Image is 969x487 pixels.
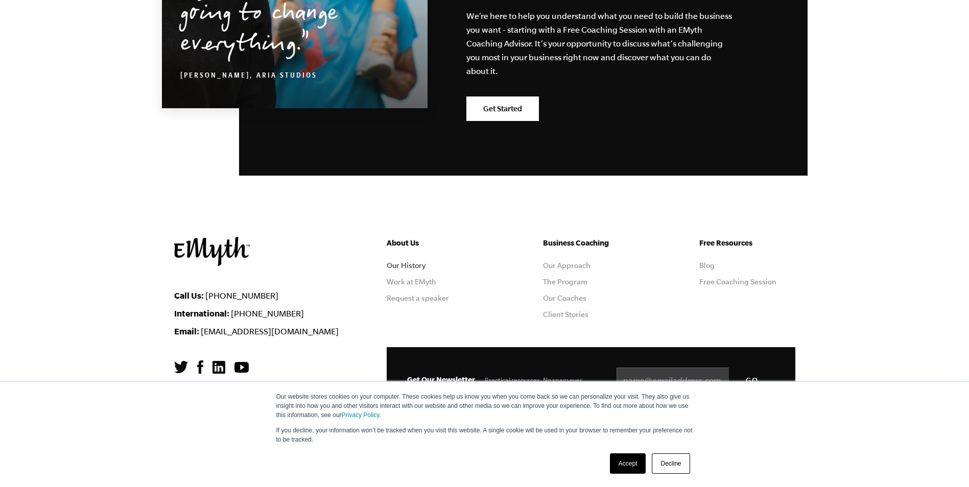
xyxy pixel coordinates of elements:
[407,375,475,384] span: Get Our Newsletter
[543,278,587,286] a: The Program
[201,327,339,336] a: [EMAIL_ADDRESS][DOMAIN_NAME]
[617,368,775,393] input: name@emailaddress.com
[699,261,715,270] a: Blog
[174,308,229,318] strong: International:
[234,362,249,373] img: YouTube
[466,96,539,121] a: Get Started
[231,309,304,318] a: [PHONE_NUMBER]
[276,392,693,420] p: Our website stores cookies on your computer. These cookies help us know you when you come back so...
[197,360,203,374] img: Facebook
[387,294,449,302] a: Request a speaker
[543,294,586,302] a: Our Coaches
[543,310,588,319] a: Client Stories
[387,237,483,249] h5: About Us
[180,72,317,81] cite: [PERSON_NAME], Aria Studios
[174,361,188,373] img: Twitter
[543,261,590,270] a: Our Approach
[205,291,278,300] a: [PHONE_NUMBER]
[699,237,795,249] h5: Free Resources
[729,368,775,392] input: GO
[610,453,646,474] a: Accept
[543,237,639,249] h5: Business Coaching
[485,376,583,384] span: Practical resources. No spam ever.
[699,278,776,286] a: Free Coaching Session
[212,361,225,374] img: LinkedIn
[174,326,199,336] strong: Email:
[387,278,436,286] a: Work at EMyth
[466,9,733,78] p: We’re here to help you understand what you need to build the business you want - starting with a ...
[652,453,690,474] a: Decline
[174,237,250,266] img: EMyth
[342,411,380,419] a: Privacy Policy
[276,426,693,444] p: If you decline, your information won’t be tracked when you visit this website. A single cookie wi...
[387,261,426,270] a: Our History
[174,290,204,300] strong: Call Us:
